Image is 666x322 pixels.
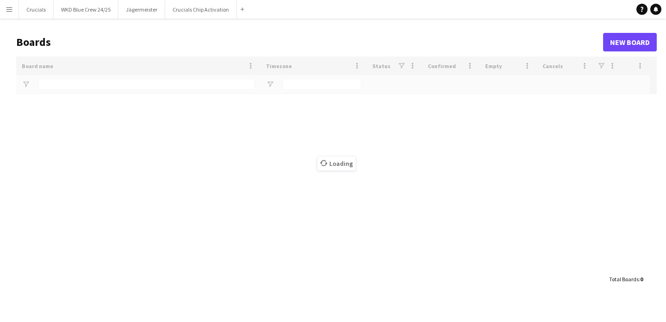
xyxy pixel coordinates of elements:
[603,33,657,51] a: New Board
[609,276,639,283] span: Total Boards
[54,0,118,19] button: WKD Blue Crew 24/25
[640,276,643,283] span: 0
[165,0,237,19] button: Crucials Chip Activation
[609,270,643,288] div: :
[118,0,165,19] button: Jägermeister
[317,157,356,170] span: Loading
[16,35,603,49] h1: Boards
[19,0,54,19] button: Crucials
